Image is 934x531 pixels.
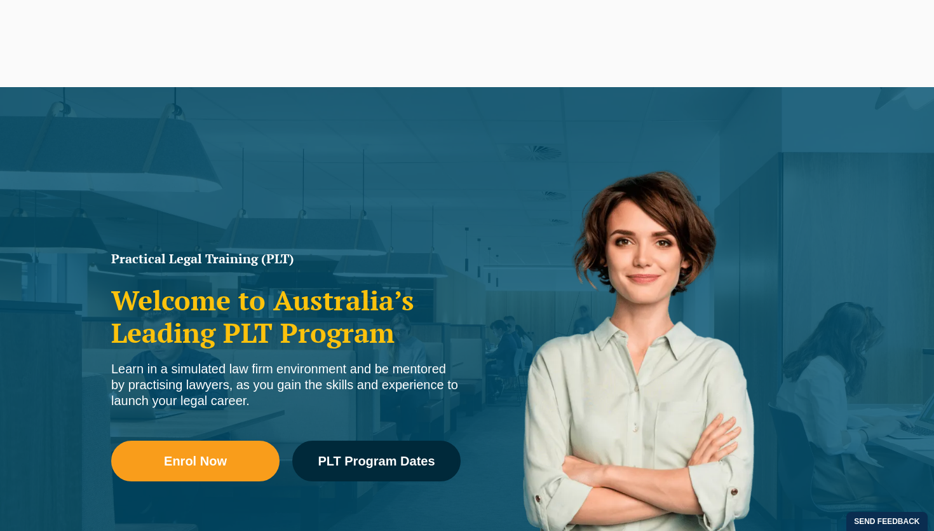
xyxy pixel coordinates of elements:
a: PLT Program Dates [292,441,461,481]
h2: Welcome to Australia’s Leading PLT Program [111,284,461,348]
span: PLT Program Dates [318,455,435,467]
span: Enrol Now [164,455,227,467]
div: Learn in a simulated law firm environment and be mentored by practising lawyers, as you gain the ... [111,361,461,409]
a: Enrol Now [111,441,280,481]
h1: Practical Legal Training (PLT) [111,252,461,265]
